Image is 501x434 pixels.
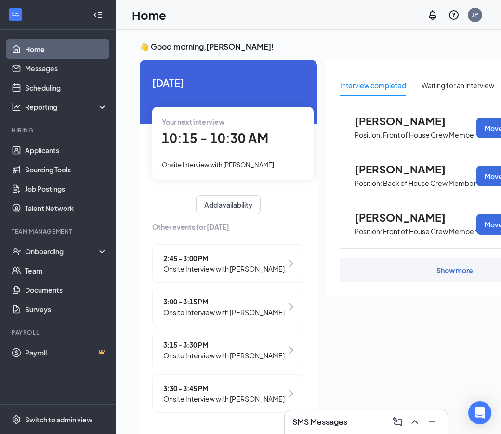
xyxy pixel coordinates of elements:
span: 2:45 - 3:00 PM [163,253,285,263]
div: JP [472,11,478,19]
svg: UserCheck [12,247,21,256]
div: Open Intercom Messenger [468,401,491,424]
div: Team Management [12,227,105,236]
div: Onboarding [25,247,99,256]
a: Home [25,39,107,59]
div: Show more [436,265,473,275]
svg: Minimize [426,416,438,428]
svg: Notifications [427,9,438,21]
span: [PERSON_NAME] [355,211,461,224]
a: Documents [25,280,107,300]
span: Onsite Interview with [PERSON_NAME] [163,307,285,317]
a: Talent Network [25,198,107,218]
span: 3:15 - 3:30 PM [163,340,285,350]
span: 10:15 - 10:30 AM [162,130,268,146]
a: Team [25,261,107,280]
a: Surveys [25,300,107,319]
button: Minimize [424,414,440,430]
h3: SMS Messages [292,417,347,427]
span: Your next interview [162,118,224,126]
a: Sourcing Tools [25,160,107,179]
span: [PERSON_NAME] [355,163,461,175]
p: Position: [355,179,382,188]
div: Waiting for an interview [422,80,494,91]
p: Front of House Crew Member [383,131,476,140]
svg: QuestionInfo [448,9,460,21]
div: Reporting [25,102,108,112]
a: Applicants [25,141,107,160]
p: Back of House Crew Member [383,179,476,188]
span: [PERSON_NAME] [355,115,461,127]
button: ComposeMessage [390,414,405,430]
p: Position: [355,227,382,236]
div: Interview completed [340,80,406,91]
span: Onsite Interview with [PERSON_NAME] [163,263,285,274]
span: Onsite Interview with [PERSON_NAME] [163,394,285,404]
svg: ComposeMessage [392,416,403,428]
span: Other events for [DATE] [152,222,304,232]
span: [DATE] [152,75,304,90]
p: Front of House Crew Member [383,227,476,236]
button: Add availability [196,195,261,214]
svg: Analysis [12,102,21,112]
span: Onsite Interview with [PERSON_NAME] [162,161,274,169]
div: Payroll [12,329,105,337]
span: 3:30 - 3:45 PM [163,383,285,394]
p: Position: [355,131,382,140]
span: 3:00 - 3:15 PM [163,296,285,307]
div: Switch to admin view [25,415,92,424]
svg: Settings [12,415,21,424]
a: Messages [25,59,107,78]
button: ChevronUp [407,414,422,430]
svg: WorkstreamLogo [11,10,20,19]
a: Scheduling [25,78,107,97]
svg: ChevronUp [409,416,421,428]
span: Onsite Interview with [PERSON_NAME] [163,350,285,361]
a: Job Postings [25,179,107,198]
div: Hiring [12,126,105,134]
a: PayrollCrown [25,343,107,362]
h1: Home [132,7,166,23]
svg: Collapse [93,10,103,20]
